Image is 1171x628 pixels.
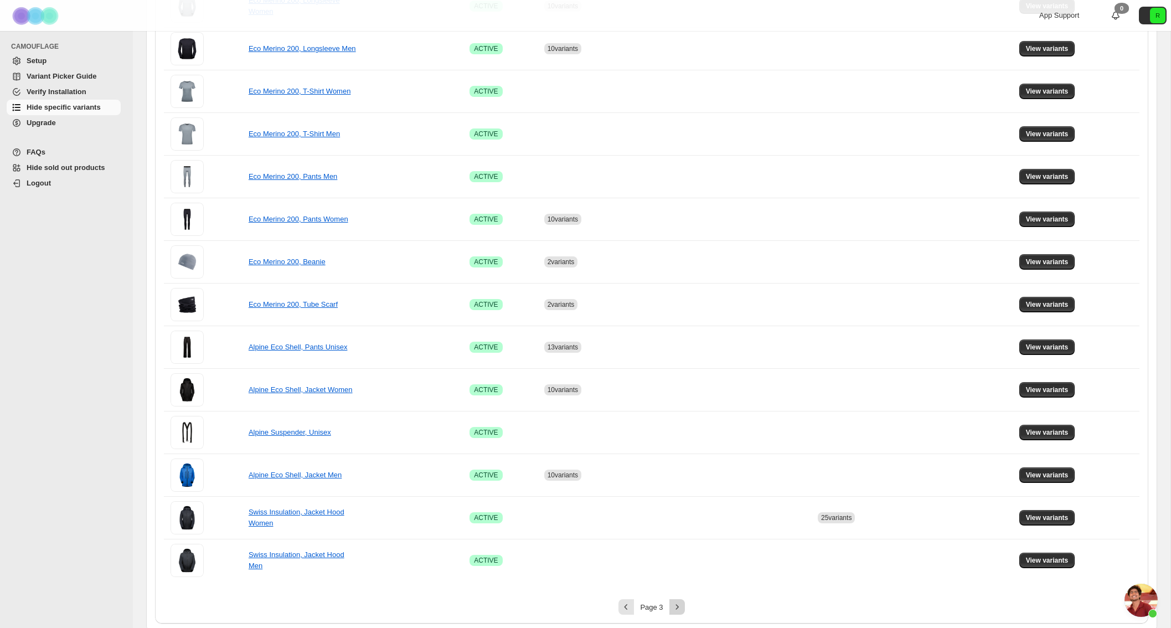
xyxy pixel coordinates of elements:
span: ACTIVE [474,471,498,480]
button: View variants [1019,84,1075,99]
span: View variants [1026,130,1069,138]
a: 0 [1110,10,1121,21]
img: Eco Merino 200, Tube Scarf [171,288,204,321]
img: Alpine Eco Shell, Pants Unisex [171,331,204,364]
button: Next [669,599,685,615]
a: Swiss Insulation, Jacket Hood Women [249,508,344,527]
span: View variants [1026,471,1069,480]
span: View variants [1026,513,1069,522]
button: View variants [1019,41,1075,56]
div: 0 [1115,3,1129,14]
a: Hide sold out products [7,160,121,176]
button: View variants [1019,297,1075,312]
span: ACTIVE [474,556,498,565]
img: Eco Merino 200, Longsleeve Men [171,32,204,65]
span: Hide specific variants [27,103,101,111]
button: View variants [1019,510,1075,526]
span: FAQs [27,148,45,156]
a: Eco Merino 200, Beanie [249,258,326,266]
span: ACTIVE [474,428,498,437]
span: View variants [1026,556,1069,565]
a: Eco Merino 200, Pants Men [249,172,337,181]
a: Logout [7,176,121,191]
img: Swiss Insulation, Jacket Hood Women [171,501,204,534]
a: Alpine Eco Shell, Jacket Men [249,471,342,479]
span: 10 variants [548,386,578,394]
a: FAQs [7,145,121,160]
span: CAMOUFLAGE [11,42,125,51]
a: Variant Picker Guide [7,69,121,84]
a: Eco Merino 200, T-Shirt Women [249,87,351,95]
button: View variants [1019,553,1075,568]
span: ACTIVE [474,87,498,96]
img: Eco Merino 200, Pants Women [171,203,204,236]
button: View variants [1019,169,1075,184]
nav: Pagination [164,599,1139,615]
span: ACTIVE [474,513,498,522]
a: Upgrade [7,115,121,131]
a: Hide specific variants [7,100,121,115]
img: Alpine Eco Shell, Jacket Women [171,373,204,406]
span: Logout [27,179,51,187]
span: 10 variants [548,215,578,223]
span: 10 variants [548,45,578,53]
span: Setup [27,56,47,65]
span: View variants [1026,215,1069,224]
span: ACTIVE [474,385,498,394]
img: Alpine Eco Shell, Jacket Men [171,459,204,492]
span: View variants [1026,343,1069,352]
img: Eco Merino 200, Beanie [171,245,204,279]
img: Alpine Suspender, Unisex [171,416,204,449]
text: R [1155,12,1160,19]
span: 10 variants [548,471,578,479]
a: Alpine Eco Shell, Jacket Women [249,385,353,394]
a: Eco Merino 200, Pants Women [249,215,348,223]
span: App Support [1039,11,1079,19]
span: ACTIVE [474,44,498,53]
span: ACTIVE [474,130,498,138]
span: View variants [1026,428,1069,437]
span: View variants [1026,44,1069,53]
img: Swiss Insulation, Jacket Hood Men [171,544,204,577]
span: ACTIVE [474,215,498,224]
span: Avatar with initials R [1150,8,1165,23]
img: Eco Merino 200, T-Shirt Women [171,75,204,108]
button: View variants [1019,339,1075,355]
span: Verify Installation [27,87,86,96]
div: Chat öffnen [1124,584,1158,617]
span: Variant Picker Guide [27,72,96,80]
span: ACTIVE [474,343,498,352]
button: View variants [1019,254,1075,270]
span: View variants [1026,258,1069,266]
button: View variants [1019,382,1075,398]
a: Alpine Eco Shell, Pants Unisex [249,343,347,351]
img: Eco Merino 200, T-Shirt Men [171,117,204,151]
a: Eco Merino 200, T-Shirt Men [249,130,340,138]
span: 25 variants [821,514,852,522]
a: Eco Merino 200, Longsleeve Men [249,44,356,53]
button: View variants [1019,212,1075,227]
img: Camouflage [9,1,64,31]
span: Upgrade [27,119,56,127]
span: Page 3 [640,603,663,611]
span: ACTIVE [474,258,498,266]
a: Swiss Insulation, Jacket Hood Men [249,550,344,570]
span: View variants [1026,87,1069,96]
span: View variants [1026,172,1069,181]
img: Eco Merino 200, Pants Men [171,160,204,193]
a: Setup [7,53,121,69]
button: View variants [1019,126,1075,142]
a: Alpine Suspender, Unisex [249,428,331,436]
span: 2 variants [548,258,575,266]
a: Verify Installation [7,84,121,100]
span: 2 variants [548,301,575,308]
span: ACTIVE [474,172,498,181]
span: ACTIVE [474,300,498,309]
span: View variants [1026,300,1069,309]
button: View variants [1019,467,1075,483]
button: Avatar with initials R [1139,7,1167,24]
span: View variants [1026,385,1069,394]
span: Hide sold out products [27,163,105,172]
a: Eco Merino 200, Tube Scarf [249,300,338,308]
button: View variants [1019,425,1075,440]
